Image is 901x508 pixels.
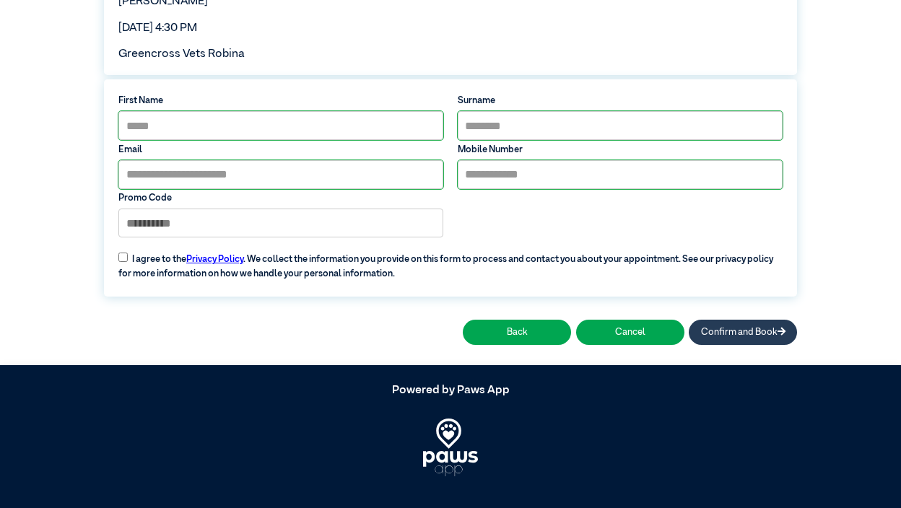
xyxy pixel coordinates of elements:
[118,48,245,60] span: Greencross Vets Robina
[118,143,443,157] label: Email
[118,94,443,108] label: First Name
[104,384,797,398] h5: Powered by Paws App
[118,253,128,262] input: I agree to thePrivacy Policy. We collect the information you provide on this form to process and ...
[186,255,243,264] a: Privacy Policy
[458,143,783,157] label: Mobile Number
[118,22,197,34] span: [DATE] 4:30 PM
[111,244,789,281] label: I agree to the . We collect the information you provide on this form to process and contact you a...
[463,320,571,345] button: Back
[458,94,783,108] label: Surname
[689,320,797,345] button: Confirm and Book
[576,320,684,345] button: Cancel
[118,191,443,205] label: Promo Code
[423,419,479,476] img: PawsApp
